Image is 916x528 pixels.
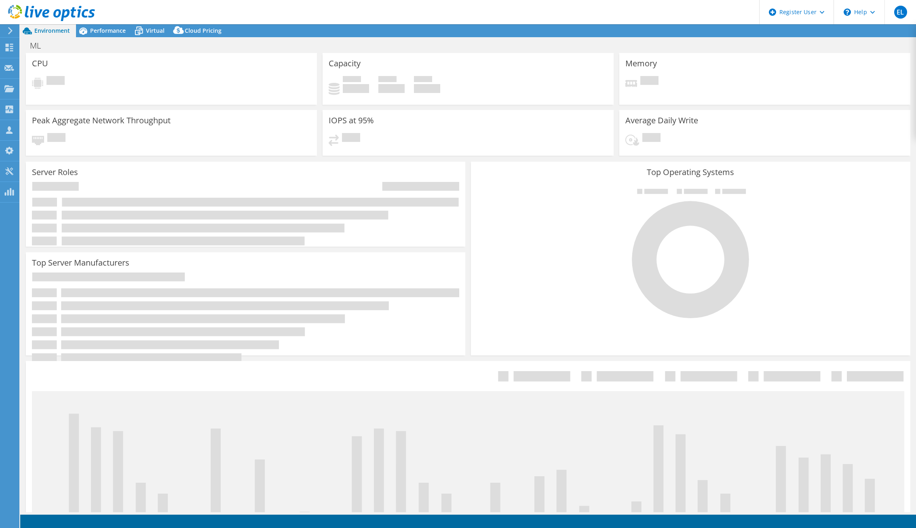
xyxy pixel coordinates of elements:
h1: ML [26,41,53,50]
span: Pending [642,133,661,144]
span: Pending [46,76,65,87]
h3: Top Server Manufacturers [32,258,129,267]
h3: Peak Aggregate Network Throughput [32,116,171,125]
h3: Average Daily Write [625,116,698,125]
span: Pending [342,133,360,144]
span: Used [343,76,361,84]
h3: Memory [625,59,657,68]
span: EL [894,6,907,19]
h3: Top Operating Systems [477,168,904,177]
svg: \n [844,8,851,16]
span: Virtual [146,27,165,34]
span: Cloud Pricing [185,27,222,34]
h3: IOPS at 95% [329,116,374,125]
h3: Server Roles [32,168,78,177]
span: Free [378,76,397,84]
span: Total [414,76,432,84]
span: Pending [640,76,659,87]
span: Pending [47,133,65,144]
h4: 0 GiB [378,84,405,93]
h4: 0 GiB [414,84,440,93]
h3: Capacity [329,59,361,68]
span: Performance [90,27,126,34]
span: Environment [34,27,70,34]
h4: 0 GiB [343,84,369,93]
h3: CPU [32,59,48,68]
